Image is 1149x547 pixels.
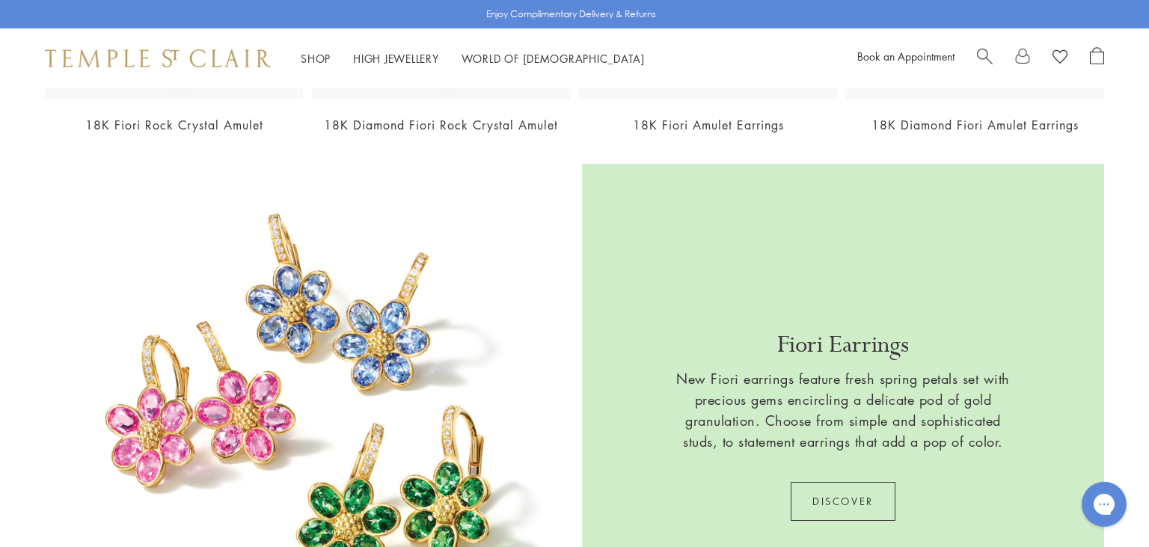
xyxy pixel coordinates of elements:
[675,368,1011,452] p: New Fiori earrings feature fresh spring petals set with precious gems encircling a delicate pod o...
[301,49,645,68] nav: Main navigation
[791,482,895,521] a: Discover
[324,117,558,133] a: 18K Diamond Fiori Rock Crystal Amulet
[353,51,439,66] a: High JewelleryHigh Jewellery
[1090,47,1104,70] a: Open Shopping Bag
[857,49,955,64] a: Book an Appointment
[85,117,263,133] a: 18K Fiori Rock Crystal Amulet
[462,51,645,66] a: World of [DEMOGRAPHIC_DATA]World of [DEMOGRAPHIC_DATA]
[1074,477,1134,532] iframe: Gorgias live chat messenger
[45,49,271,67] img: Temple St. Clair
[777,329,909,368] p: Fiori Earrings
[871,117,1079,133] a: 18K Diamond Fiori Amulet Earrings
[1053,47,1067,70] a: View Wishlist
[977,47,993,70] a: Search
[301,51,331,66] a: ShopShop
[486,7,656,22] p: Enjoy Complimentary Delivery & Returns
[633,117,784,133] a: 18K Fiori Amulet Earrings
